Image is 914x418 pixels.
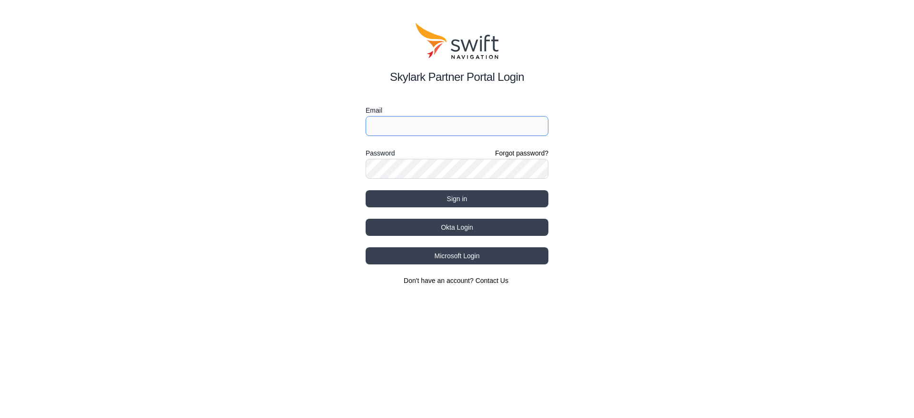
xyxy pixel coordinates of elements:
[495,148,548,158] a: Forgot password?
[366,219,548,236] button: Okta Login
[366,105,548,116] label: Email
[366,68,548,86] h2: Skylark Partner Portal Login
[366,147,395,159] label: Password
[366,276,548,285] section: Don't have an account?
[476,277,508,284] a: Contact Us
[366,247,548,264] button: Microsoft Login
[366,190,548,207] button: Sign in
